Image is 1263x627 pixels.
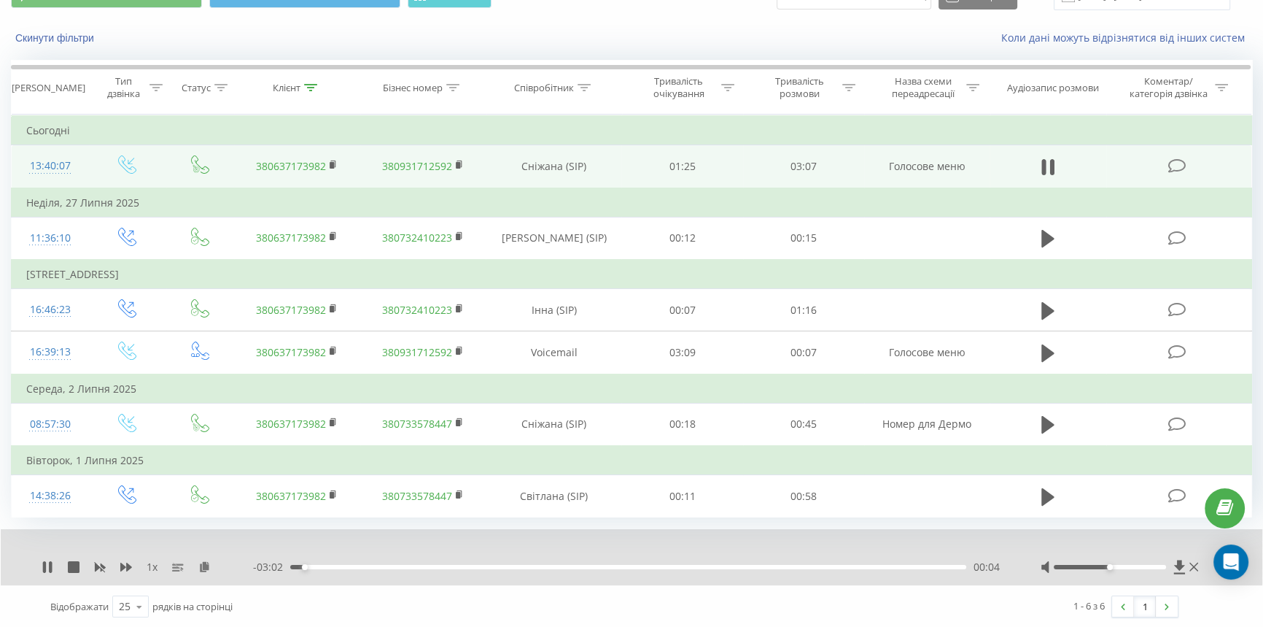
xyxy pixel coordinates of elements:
[743,331,864,374] td: 00:07
[256,159,326,173] a: 380637173982
[26,152,74,180] div: 13:40:07
[273,82,300,94] div: Клієнт
[12,82,85,94] div: [PERSON_NAME]
[864,145,990,188] td: Голосове меню
[182,82,211,94] div: Статус
[486,331,621,374] td: Voicemail
[382,231,452,245] a: 380732410223
[382,417,452,431] a: 380733578447
[621,289,742,331] td: 00:07
[12,116,1252,145] td: Сьогодні
[147,560,158,574] span: 1 x
[382,159,452,173] a: 380931712592
[382,303,452,317] a: 380732410223
[256,345,326,359] a: 380637173982
[486,145,621,188] td: Сніжана (SIP)
[256,489,326,503] a: 380637173982
[486,475,621,518] td: Світлана (SIP)
[256,417,326,431] a: 380637173982
[119,599,131,614] div: 25
[1001,31,1252,45] a: Коли дані можуть відрізнятися вiд інших систем
[253,560,290,574] span: - 03:02
[761,75,839,100] div: Тривалість розмови
[256,231,326,245] a: 380637173982
[12,374,1252,404] td: Середа, 2 Липня 2025
[26,224,74,253] div: 11:36:10
[486,403,621,446] td: Сніжана (SIP)
[743,217,864,260] td: 00:15
[864,331,990,374] td: Голосове меню
[621,475,742,518] td: 00:11
[1073,599,1105,613] div: 1 - 6 з 6
[743,289,864,331] td: 01:16
[383,82,443,94] div: Бізнес номер
[26,338,74,366] div: 16:39:13
[12,446,1252,475] td: Вівторок, 1 Липня 2025
[621,331,742,374] td: 03:09
[864,403,990,446] td: Номер для Дермо
[885,75,963,100] div: Назва схеми переадресації
[26,482,74,510] div: 14:38:26
[1213,545,1248,580] div: Open Intercom Messenger
[621,217,742,260] td: 00:12
[256,303,326,317] a: 380637173982
[486,217,621,260] td: [PERSON_NAME] (SIP)
[152,600,233,613] span: рядків на сторінці
[1107,564,1113,570] div: Accessibility label
[302,564,308,570] div: Accessibility label
[621,403,742,446] td: 00:18
[514,82,574,94] div: Співробітник
[743,145,864,188] td: 03:07
[382,345,452,359] a: 380931712592
[26,296,74,324] div: 16:46:23
[12,188,1252,218] td: Неділя, 27 Липня 2025
[640,75,718,100] div: Тривалість очікування
[26,410,74,439] div: 08:57:30
[743,403,864,446] td: 00:45
[743,475,864,518] td: 00:58
[974,560,1000,574] span: 00:04
[382,489,452,503] a: 380733578447
[1134,596,1156,617] a: 1
[50,600,109,613] span: Відображати
[11,31,101,45] button: Скинути фільтри
[1126,75,1211,100] div: Коментар/категорія дзвінка
[486,289,621,331] td: Інна (SIP)
[621,145,742,188] td: 01:25
[12,260,1252,289] td: [STREET_ADDRESS]
[102,75,146,100] div: Тип дзвінка
[1007,82,1099,94] div: Аудіозапис розмови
